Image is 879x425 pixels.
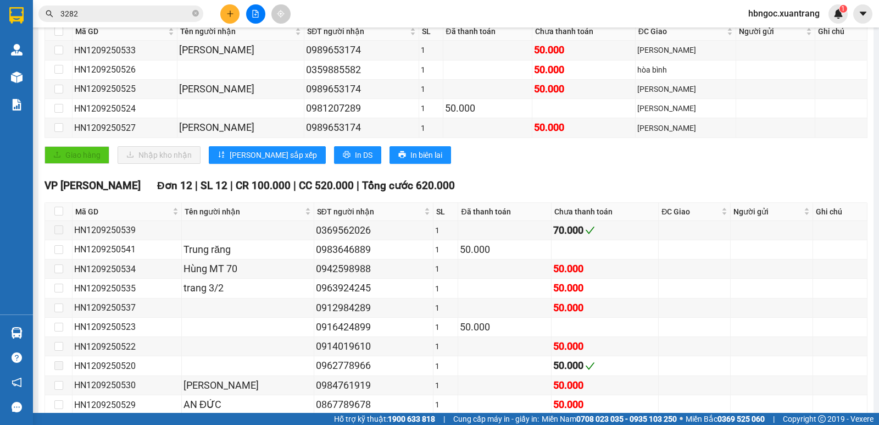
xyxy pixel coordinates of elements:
span: file-add [252,10,259,18]
span: printer [398,151,406,159]
div: 50.000 [534,120,633,135]
span: [PERSON_NAME] sắp xếp [230,149,317,161]
span: search [46,10,53,18]
div: HN1209250527 [74,121,175,135]
div: 0942598988 [316,261,432,277]
td: Trung răng [182,240,314,260]
td: HN1209250537 [73,299,182,318]
div: HN1209250529 [74,398,180,412]
img: solution-icon [11,99,23,111]
span: | [195,179,198,192]
div: 0916424899 [316,319,432,335]
div: 0983646889 [316,242,432,257]
td: 0983646889 [314,240,434,260]
td: HN1209250533 [73,41,177,60]
div: 0963924245 [316,280,432,296]
span: plus [226,10,234,18]
div: 50.000 [460,319,549,335]
div: 1 [435,340,456,352]
div: 1 [435,379,456,391]
strong: 0708 023 035 - 0935 103 250 [576,415,677,423]
img: icon-new-feature [833,9,843,19]
div: HN1209250522 [74,340,180,354]
div: 1 [435,399,456,411]
div: 1 [435,244,456,256]
div: 1 [435,263,456,275]
div: 0912984289 [316,300,432,316]
div: [PERSON_NAME] [179,42,302,58]
div: 70.000 [553,223,657,238]
td: chung thi [182,376,314,395]
button: aim [271,4,291,24]
span: | [293,179,296,192]
span: | [357,179,359,192]
td: 0942598988 [314,260,434,279]
td: HN1209250522 [73,337,182,356]
span: sort-ascending [218,151,225,159]
span: aim [277,10,285,18]
button: plus [220,4,240,24]
span: CR 100.000 [236,179,291,192]
span: check [585,225,595,235]
div: 0867789678 [316,397,432,412]
td: 0989653174 [304,118,419,137]
div: 1 [421,64,441,76]
td: HN1209250527 [73,118,177,137]
td: 0989653174 [304,41,419,60]
span: ⚪️ [680,417,683,421]
span: Người gửi [733,206,802,218]
span: | [773,413,775,425]
span: Mã GD [75,206,170,218]
div: Trung răng [183,242,312,257]
div: HN1209250523 [74,320,180,334]
div: HN1209250530 [74,378,180,392]
span: Miền Bắc [686,413,765,425]
td: HN1209250523 [73,318,182,337]
div: 50.000 [553,397,657,412]
div: HN1209250534 [74,262,180,276]
td: HN1209250530 [73,376,182,395]
td: 0989653174 [304,80,419,99]
img: logo-vxr [9,7,24,24]
div: 50.000 [460,242,549,257]
span: Mã GD [75,25,166,37]
input: Tìm tên, số ĐT hoặc mã đơn [60,8,190,20]
span: Người gửi [739,25,804,37]
span: CC 520.000 [299,179,354,192]
button: sort-ascending[PERSON_NAME] sắp xếp [209,146,326,164]
td: 0914019610 [314,337,434,356]
div: 50.000 [553,339,657,354]
div: HN1209250541 [74,242,180,256]
button: uploadGiao hàng [44,146,109,164]
div: 50.000 [553,358,657,373]
div: 0962778966 [316,358,432,373]
div: 1 [435,302,456,314]
span: message [12,402,22,412]
div: [PERSON_NAME] [179,81,302,97]
div: HN1209250535 [74,282,180,295]
div: 1 [435,360,456,372]
div: 1 [421,83,441,95]
div: [PERSON_NAME] [637,44,734,56]
div: 0981207289 [306,101,417,116]
img: warehouse-icon [11,71,23,83]
div: [PERSON_NAME] [179,120,302,135]
div: 0989653174 [306,42,417,58]
div: hòa bình [637,64,734,76]
div: AN ĐỨC [183,397,312,412]
div: 0984761919 [316,378,432,393]
button: file-add [246,4,265,24]
td: 0962778966 [314,356,434,376]
span: check [585,361,595,371]
div: HN1209250525 [74,82,175,96]
td: HN1209250520 [73,356,182,376]
div: HN1209250537 [74,301,180,314]
span: VP [PERSON_NAME] [44,179,141,192]
span: In biên lai [410,149,442,161]
td: 0984761919 [314,376,434,395]
div: 0989653174 [306,81,417,97]
span: SĐT người nhận [307,25,408,37]
td: tùng vân hồ [177,118,304,137]
span: Đơn 12 [157,179,192,192]
td: HN1209250541 [73,240,182,260]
